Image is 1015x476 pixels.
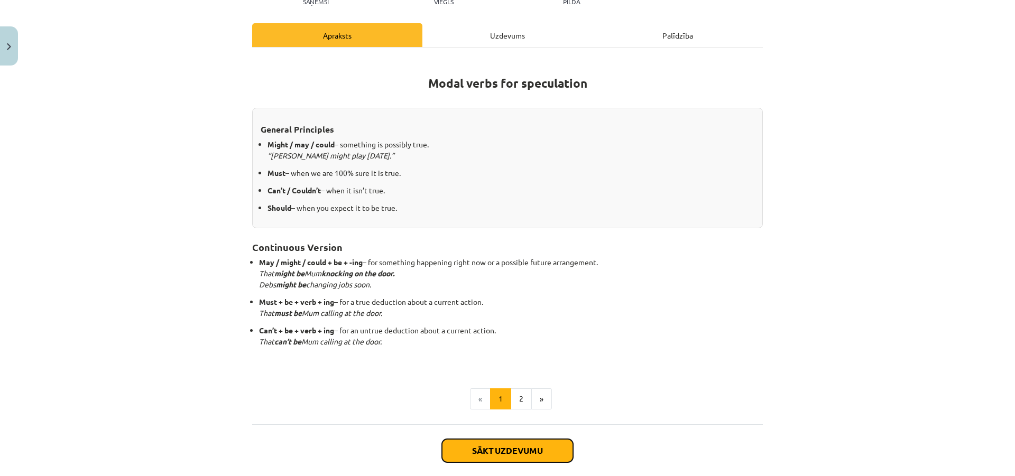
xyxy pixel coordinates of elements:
strong: might be [274,268,304,278]
strong: Can’t / Couldn’t [267,185,321,195]
em: That Mum calling at the door. [259,337,382,346]
p: – when it isn’t true. [267,185,754,196]
nav: Page navigation example [252,388,763,409]
strong: knocking on the door. [321,268,394,278]
strong: Might / may / could [267,139,335,149]
div: Palīdzība [593,23,763,47]
strong: can’t be [274,337,301,346]
p: – when you expect it to be true. [267,202,754,213]
em: That Mum [259,268,394,278]
p: – for an untrue deduction about a current action. [259,325,763,347]
div: Apraksts [252,23,422,47]
strong: might be [276,279,306,289]
strong: May / might / could + be + -ing [259,257,363,267]
strong: Continuous Version [252,241,343,253]
strong: must be [274,308,302,318]
strong: Should [267,203,291,212]
button: » [531,388,552,409]
strong: General Principles [261,124,334,135]
strong: Modal verbs for speculation [428,76,587,91]
p: – for a true deduction about a current action. [259,296,763,319]
em: “[PERSON_NAME] might play [DATE].” [267,151,394,160]
strong: Must [267,168,285,178]
p: – when we are 100% sure it is true. [267,167,754,179]
em: That Mum calling at the door. [259,308,382,318]
em: Debs changing jobs soon. [259,279,371,289]
p: – something is possibly true. [267,139,754,161]
img: icon-close-lesson-0947bae3869378f0d4975bcd49f059093ad1ed9edebbc8119c70593378902aed.svg [7,43,11,50]
p: – for something happening right now or a possible future arrangement. [259,257,763,290]
button: Sākt uzdevumu [442,439,573,462]
div: Uzdevums [422,23,593,47]
button: 2 [511,388,532,409]
button: 1 [490,388,511,409]
strong: Can’t + be + verb + ing [259,325,334,335]
strong: Must + be + verb + ing [259,297,334,306]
